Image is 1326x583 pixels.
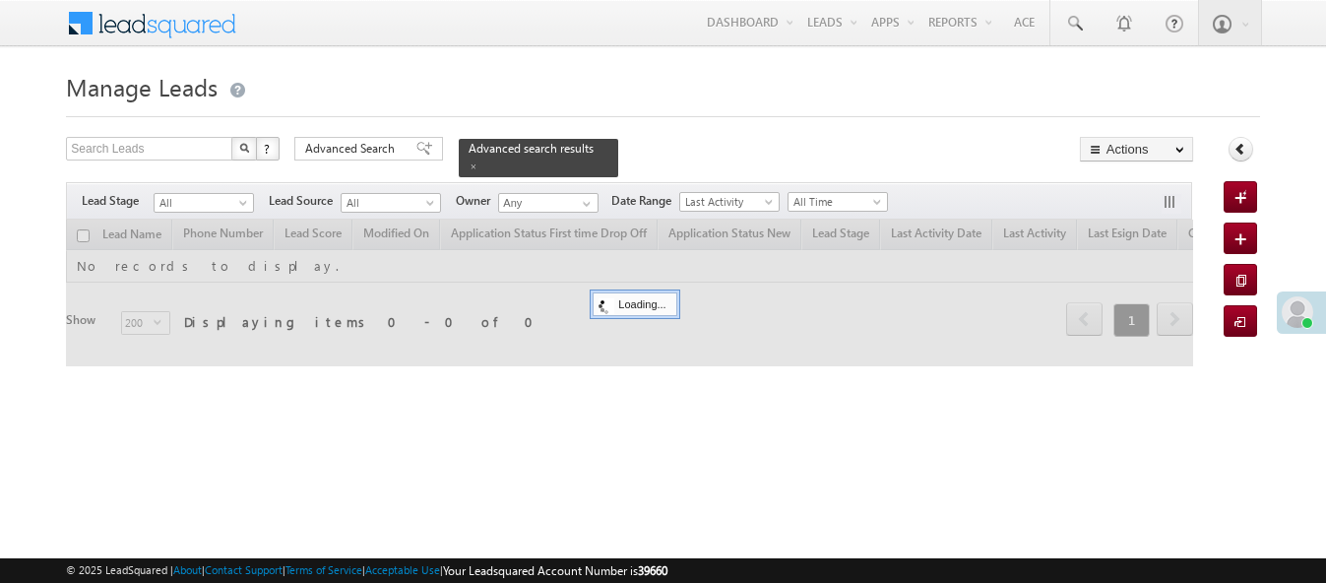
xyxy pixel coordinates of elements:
img: Search [239,143,249,153]
span: All [342,194,435,212]
a: Acceptable Use [365,563,440,576]
span: Lead Stage [82,192,154,210]
span: © 2025 LeadSquared | | | | | [66,561,667,580]
span: 39660 [638,563,667,578]
span: Advanced Search [305,140,401,158]
span: ? [264,140,273,157]
a: All Time [788,192,888,212]
a: Last Activity [679,192,780,212]
span: Owner [456,192,498,210]
a: Terms of Service [285,563,362,576]
a: Show All Items [572,194,597,214]
a: About [173,563,202,576]
a: All [341,193,441,213]
input: Type to Search [498,193,599,213]
button: Actions [1080,137,1193,162]
a: Contact Support [205,563,283,576]
button: ? [256,137,280,161]
span: Your Leadsquared Account Number is [443,563,667,578]
a: All [154,193,254,213]
span: All [155,194,248,212]
span: Date Range [611,192,679,210]
span: All Time [789,193,882,211]
span: Advanced search results [469,141,594,156]
span: Lead Source [269,192,341,210]
span: Last Activity [680,193,774,211]
div: Loading... [593,292,676,316]
span: Manage Leads [66,71,218,102]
